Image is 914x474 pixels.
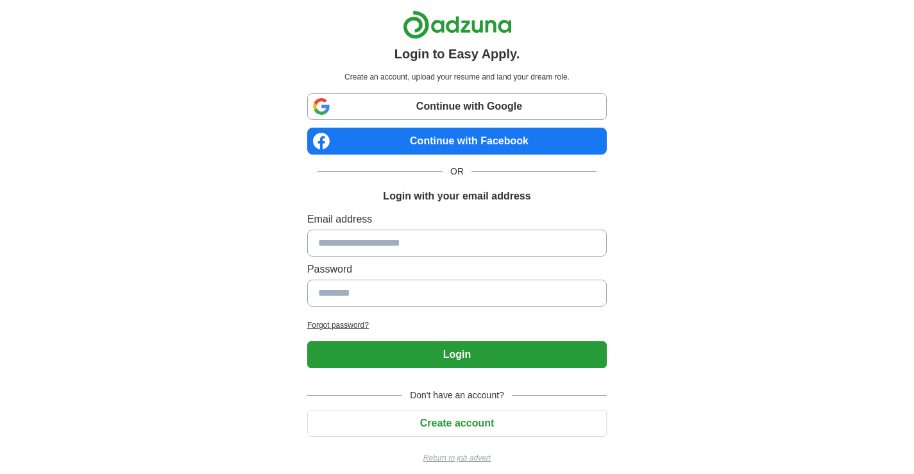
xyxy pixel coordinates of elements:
[394,44,520,63] h1: Login to Easy Apply.
[307,341,607,368] button: Login
[307,212,607,227] label: Email address
[307,128,607,155] a: Continue with Facebook
[307,418,607,428] a: Create account
[383,189,530,204] h1: Login with your email address
[310,71,604,83] p: Create an account, upload your resume and land your dream role.
[443,165,471,178] span: OR
[402,389,512,402] span: Don't have an account?
[403,10,512,39] img: Adzuna logo
[307,93,607,120] a: Continue with Google
[307,410,607,437] button: Create account
[307,319,607,331] a: Forgot password?
[307,452,607,464] a: Return to job advert
[307,262,607,277] label: Password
